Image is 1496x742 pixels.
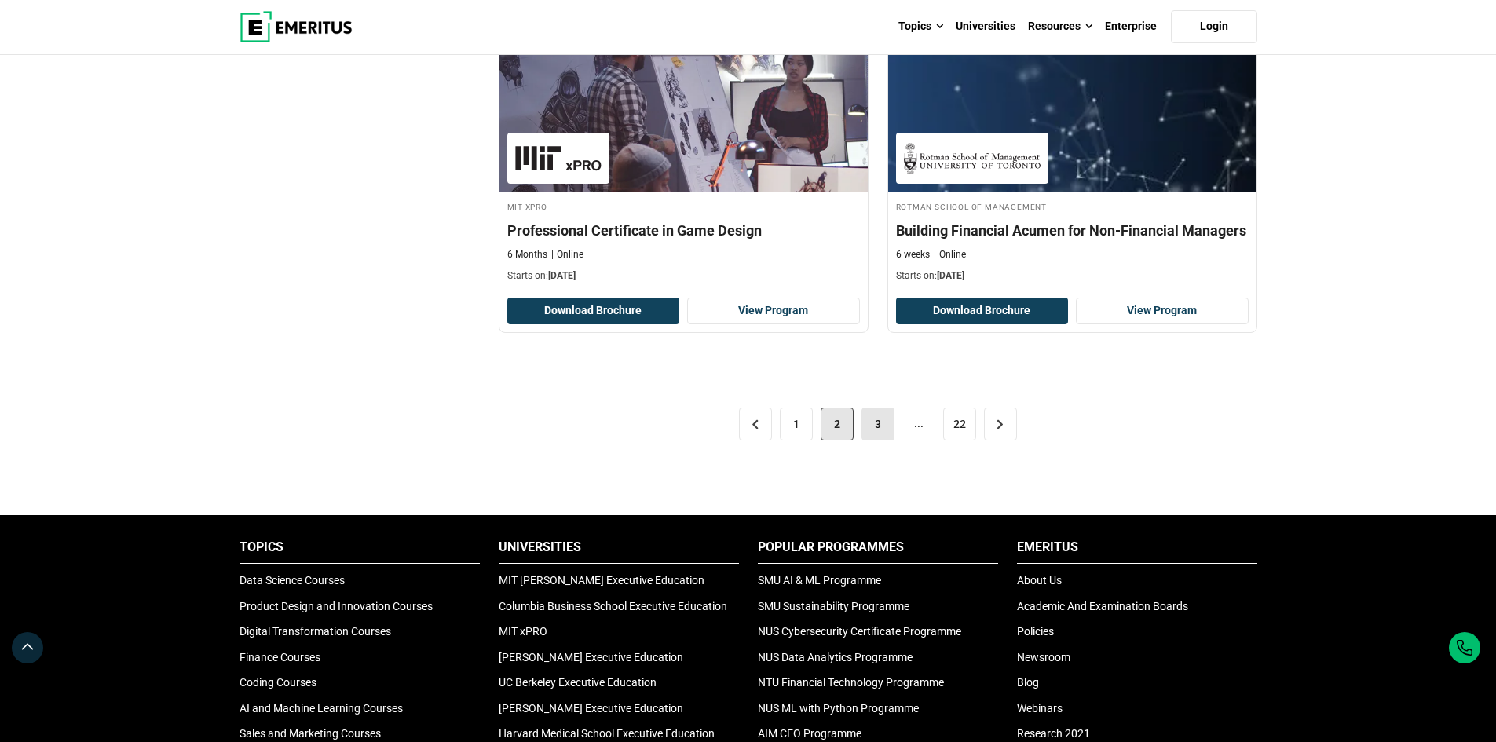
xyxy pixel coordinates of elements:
[1017,574,1062,587] a: About Us
[739,408,772,440] a: <
[937,270,964,281] span: [DATE]
[758,727,861,740] a: AIM CEO Programme
[499,727,715,740] a: Harvard Medical School Executive Education
[888,35,1256,291] a: Finance Course by Rotman School of Management - August 28, 2025 Rotman School of Management Rotma...
[507,269,860,283] p: Starts on:
[780,408,813,440] a: 1
[240,727,381,740] a: Sales and Marketing Courses
[507,248,547,261] p: 6 Months
[896,221,1249,240] h4: Building Financial Acumen for Non-Financial Managers
[548,270,576,281] span: [DATE]
[507,298,680,324] button: Download Brochure
[507,221,860,240] h4: Professional Certificate in Game Design
[1017,727,1090,740] a: Research 2021
[1017,651,1070,663] a: Newsroom
[499,625,547,638] a: MIT xPRO
[240,676,316,689] a: Coding Courses
[515,141,602,176] img: MIT xPRO
[499,35,868,291] a: Technology Course by MIT xPRO - August 28, 2025 MIT xPRO MIT xPRO Professional Certificate in Gam...
[984,408,1017,440] a: >
[821,408,854,440] span: 2
[499,702,683,715] a: [PERSON_NAME] Executive Education
[1171,10,1257,43] a: Login
[499,651,683,663] a: [PERSON_NAME] Executive Education
[896,269,1249,283] p: Starts on:
[758,625,961,638] a: NUS Cybersecurity Certificate Programme
[1017,625,1054,638] a: Policies
[240,651,320,663] a: Finance Courses
[1076,298,1249,324] a: View Program
[934,248,966,261] p: Online
[861,408,894,440] a: 3
[240,600,433,612] a: Product Design and Innovation Courses
[943,408,976,440] a: 22
[896,298,1069,324] button: Download Brochure
[1017,600,1188,612] a: Academic And Examination Boards
[240,625,391,638] a: Digital Transformation Courses
[758,651,913,663] a: NUS Data Analytics Programme
[499,574,704,587] a: MIT [PERSON_NAME] Executive Education
[758,600,909,612] a: SMU Sustainability Programme
[240,702,403,715] a: AI and Machine Learning Courses
[499,35,868,192] img: Professional Certificate in Game Design | Online Technology Course
[896,199,1249,213] h4: Rotman School of Management
[896,248,930,261] p: 6 weeks
[758,676,944,689] a: NTU Financial Technology Programme
[240,574,345,587] a: Data Science Courses
[687,298,860,324] a: View Program
[499,676,657,689] a: UC Berkeley Executive Education
[499,600,727,612] a: Columbia Business School Executive Education
[902,408,935,440] span: ...
[888,35,1256,192] img: Building Financial Acumen for Non-Financial Managers | Online Finance Course
[551,248,583,261] p: Online
[758,702,919,715] a: NUS ML with Python Programme
[758,574,881,587] a: SMU AI & ML Programme
[507,199,860,213] h4: MIT xPRO
[1017,676,1039,689] a: Blog
[904,141,1041,176] img: Rotman School of Management
[1017,702,1063,715] a: Webinars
